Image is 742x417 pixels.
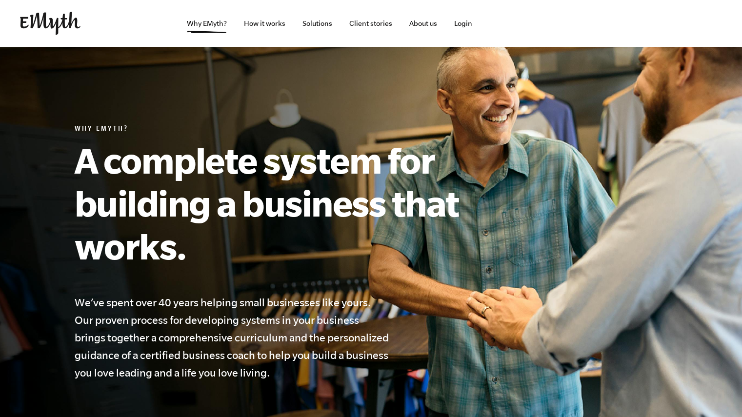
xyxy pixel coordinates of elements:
[75,294,391,381] h4: We’ve spent over 40 years helping small businesses like yours. Our proven process for developing ...
[693,370,742,417] iframe: Chat Widget
[75,139,504,267] h1: A complete system for building a business that works.
[620,13,722,34] iframe: Embedded CTA
[75,125,504,135] h6: Why EMyth?
[20,12,80,35] img: EMyth
[513,13,615,34] iframe: Embedded CTA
